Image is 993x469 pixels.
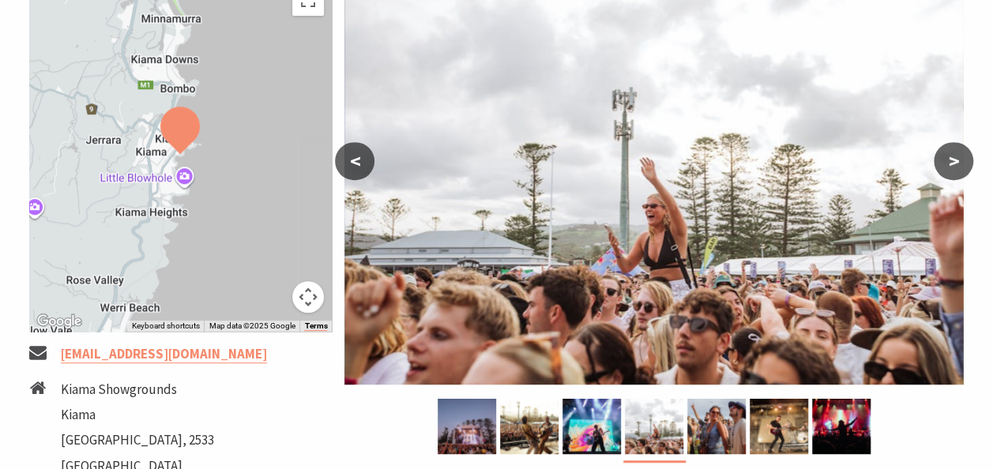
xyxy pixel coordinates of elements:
[209,321,295,330] span: Map data ©2025 Google
[812,399,871,454] img: Changing Tides Festival Goers - 3
[750,399,808,454] img: Changing Tides Performance - 2
[934,142,973,180] button: >
[33,311,85,332] img: Google
[304,321,327,331] a: Terms
[61,404,214,426] li: Kiama
[292,281,324,313] button: Map camera controls
[335,142,374,180] button: <
[562,399,621,454] img: Changing Tides Performers - 3
[61,345,267,363] a: [EMAIL_ADDRESS][DOMAIN_NAME]
[61,430,214,451] li: [GEOGRAPHIC_DATA], 2533
[61,379,214,400] li: Kiama Showgrounds
[687,399,746,454] img: Changing Tides Festival Goers - 2
[625,399,683,454] img: Changing Tides Festival Goers - 1
[438,399,496,454] img: Changing Tides Main Stage
[500,399,559,454] img: Changing Tides Performance - 1
[33,311,85,332] a: Open this area in Google Maps (opens a new window)
[131,321,199,332] button: Keyboard shortcuts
